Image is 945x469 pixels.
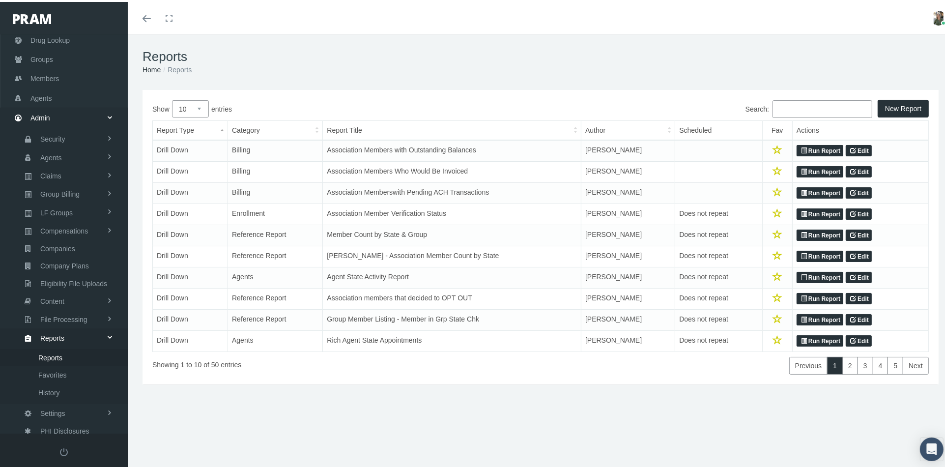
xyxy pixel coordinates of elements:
td: Drill Down [153,181,228,202]
span: Group Billing [40,184,80,201]
td: Drill Down [153,244,228,265]
a: Edit [846,185,872,197]
a: Edit [846,333,872,345]
td: [PERSON_NAME] [581,202,675,223]
td: Member Count by State & Group [323,223,581,244]
td: Group Member Listing - Member in Grp State Chk [323,308,581,329]
span: Compensations [40,221,88,237]
th: Actions [793,119,929,139]
td: Billing [228,160,323,181]
span: History [38,382,60,399]
li: Reports [161,62,192,73]
td: Reference Report [228,287,323,308]
td: Reference Report [228,244,323,265]
td: Drill Down [153,138,228,160]
span: File Processing [40,309,87,326]
span: Groups [30,48,53,67]
a: Run Report [797,164,843,176]
th: Report Title: activate to sort column ascending [323,119,581,139]
td: [PERSON_NAME] [581,329,675,350]
td: [PERSON_NAME] [581,308,675,329]
td: [PERSON_NAME] [581,160,675,181]
span: Settings [40,403,65,420]
a: 5 [888,355,903,373]
a: Edit [846,164,872,176]
td: Does not repeat [675,329,762,350]
td: Billing [228,181,323,202]
td: Drill Down [153,202,228,223]
button: New Report [878,98,929,116]
a: Run Report [797,249,843,261]
a: Home [143,64,161,72]
td: Does not repeat [675,223,762,244]
td: Does not repeat [675,287,762,308]
span: Eligibility File Uploads [40,273,107,290]
td: Does not repeat [675,308,762,329]
td: Association Memberswith Pending ACH Transactions [323,181,581,202]
th: Category: activate to sort column ascending [228,119,323,139]
a: Run Report [797,270,843,282]
td: Drill Down [153,265,228,287]
td: Drill Down [153,287,228,308]
a: 3 [858,355,873,373]
span: LF Groups [40,203,73,219]
span: Security [40,129,65,146]
img: PRAM_20_x_78.png [13,12,51,22]
span: Admin [30,107,50,125]
span: Content [40,291,64,308]
td: Drill Down [153,329,228,350]
td: Drill Down [153,308,228,329]
span: Members [30,67,59,86]
td: Does not repeat [675,202,762,223]
td: Does not repeat [675,244,762,265]
th: Author: activate to sort column ascending [581,119,675,139]
a: Edit [846,312,872,324]
td: Agents [228,265,323,287]
a: Run Report [797,206,843,218]
select: Showentries [172,98,209,116]
a: 2 [842,355,858,373]
a: Run Report [797,312,843,324]
span: Drug Lookup [30,29,70,48]
td: Reference Report [228,223,323,244]
td: Does not repeat [675,265,762,287]
td: [PERSON_NAME] [581,223,675,244]
span: Company Plans [40,256,89,272]
span: Reports [40,328,64,345]
th: Scheduled [675,119,762,139]
a: Edit [846,291,872,303]
div: Open Intercom Messenger [920,436,944,459]
label: Show entries [152,98,541,116]
td: Agents [228,329,323,350]
th: Report Type: activate to sort column descending [153,119,228,139]
span: Claims [40,166,61,182]
a: Next [903,355,929,373]
a: Run Report [797,333,843,345]
td: [PERSON_NAME] [581,265,675,287]
a: 1 [827,355,843,373]
a: Run Report [797,185,843,197]
span: Agents [30,87,52,106]
input: Search: [773,98,872,116]
th: Fav [762,119,792,139]
span: Companies [40,238,75,255]
a: Run Report [797,143,843,155]
label: Search: [541,98,872,116]
td: [PERSON_NAME] [581,181,675,202]
td: Association Members Who Would Be Invoiced [323,160,581,181]
td: Association Members with Outstanding Balances [323,138,581,160]
a: Run Report [797,228,843,239]
td: Association members that decided to OPT OUT [323,287,581,308]
a: Run Report [797,291,843,303]
a: Edit [846,143,872,155]
td: Reference Report [228,308,323,329]
td: Billing [228,138,323,160]
span: Reports [38,348,62,364]
h1: Reports [143,47,939,62]
a: Edit [846,228,872,239]
td: Association Member Verification Status [323,202,581,223]
td: Drill Down [153,223,228,244]
a: Previous [789,355,828,373]
td: Drill Down [153,160,228,181]
a: Edit [846,270,872,282]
